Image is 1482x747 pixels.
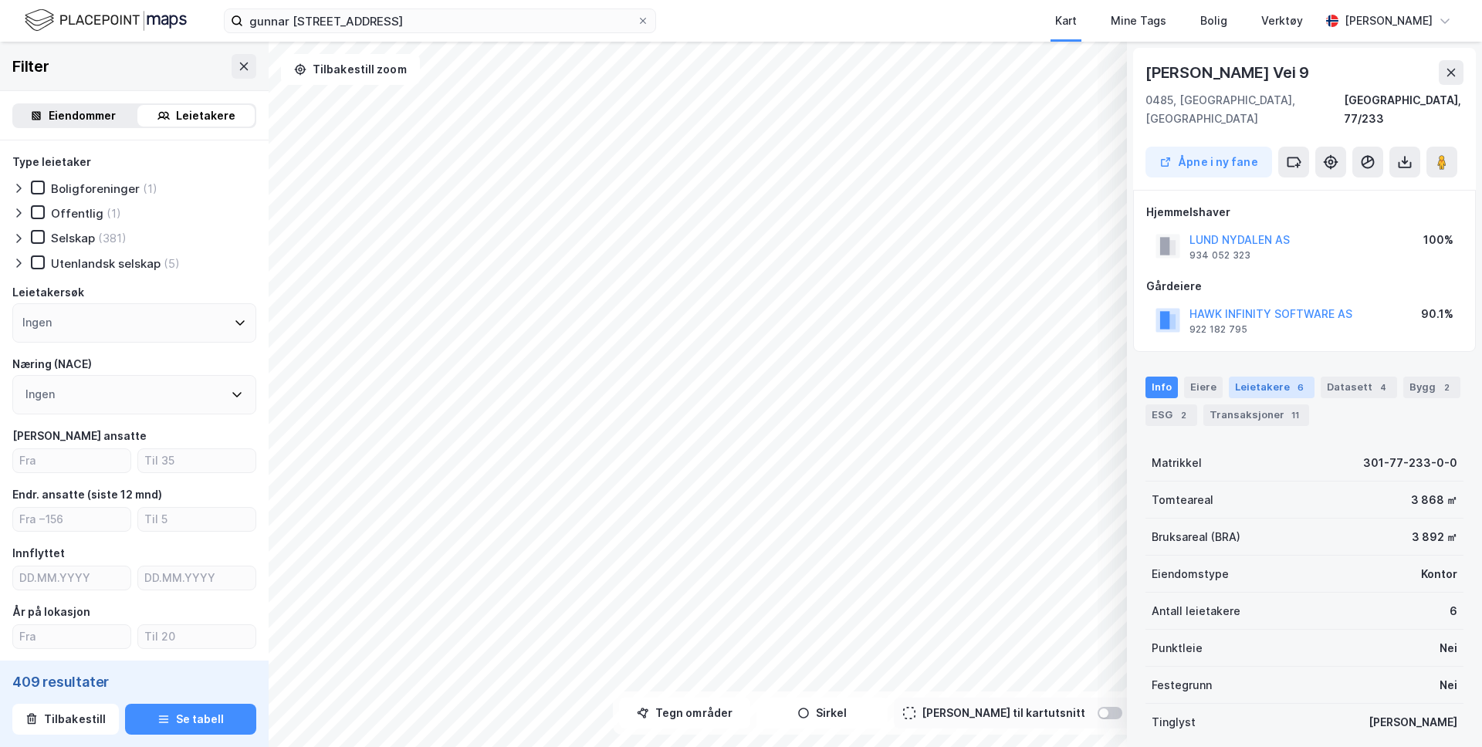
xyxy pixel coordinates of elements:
input: Til 35 [138,449,255,472]
div: År på lokasjon [12,603,90,621]
div: (381) [98,231,127,245]
div: [GEOGRAPHIC_DATA], 77/233 [1344,91,1463,128]
div: Leietakere [1229,377,1315,398]
div: Tomteareal [1152,491,1213,509]
input: Til 20 [138,625,255,648]
div: [PERSON_NAME] Vei 9 [1145,60,1312,85]
div: 922 182 795 [1189,323,1247,336]
div: [PERSON_NAME] [1369,713,1457,732]
div: Utenlandsk selskap [51,256,161,271]
div: (1) [107,206,121,221]
div: ESG [1145,404,1197,426]
div: Antall leietakere [1152,602,1240,620]
div: Filter [12,54,49,79]
div: Info [1145,377,1178,398]
div: Kontrollprogram for chat [1405,673,1482,747]
div: Næring (NACE) [12,355,92,373]
button: Åpne i ny fane [1145,147,1272,177]
div: Kart [1055,12,1077,30]
div: Leietakere [176,106,235,125]
iframe: Chat Widget [1405,673,1482,747]
div: 0485, [GEOGRAPHIC_DATA], [GEOGRAPHIC_DATA] [1145,91,1344,128]
div: Boligforeninger [51,181,140,196]
div: 6 [1450,602,1457,620]
div: Gårdeiere [1146,277,1463,296]
div: Mine Tags [1111,12,1166,30]
div: Offentlig [51,206,103,221]
input: Søk på adresse, matrikkel, gårdeiere, leietakere eller personer [243,9,637,32]
img: logo.f888ab2527a4732fd821a326f86c7f29.svg [25,7,187,34]
div: Matrikkel [1152,454,1202,472]
div: Innflyttet [12,544,65,563]
button: Tilbakestill [12,704,119,735]
div: Selskap [51,231,95,245]
div: 2 [1439,380,1454,395]
div: (1) [143,181,157,196]
div: Type leietaker [12,153,91,171]
div: Kontor [1421,565,1457,583]
div: Ingen [25,385,55,404]
div: 6 [1293,380,1308,395]
div: Nei [1440,639,1457,657]
div: [PERSON_NAME] ansatte [12,427,147,445]
input: DD.MM.YYYY [13,566,130,590]
div: 3 892 ㎡ [1412,528,1457,546]
button: Se tabell [125,704,256,735]
button: Sirkel [756,698,888,728]
div: 11 [1287,407,1303,423]
input: Fra −156 [13,508,130,531]
div: (5) [164,256,180,271]
div: Datasett [1321,377,1397,398]
div: Bolig [1200,12,1227,30]
div: 3 868 ㎡ [1411,491,1457,509]
div: 2 [1176,407,1191,423]
div: Punktleie [1152,639,1203,657]
div: Festegrunn [1152,676,1212,695]
div: Endr. ansatte (siste 12 mnd) [12,485,162,504]
div: 934 052 323 [1189,249,1250,262]
div: Bygg [1403,377,1460,398]
input: Fra [13,449,130,472]
div: [PERSON_NAME] til kartutsnitt [922,704,1085,722]
div: 4 [1375,380,1391,395]
button: Tegn områder [619,698,750,728]
div: Leietakersøk [12,283,84,302]
div: Verktøy [1261,12,1303,30]
input: Fra [13,625,130,648]
input: Til 5 [138,508,255,531]
div: Eiendomstype [1152,565,1229,583]
div: 301-77-233-0-0 [1363,454,1457,472]
div: Bruksareal (BRA) [1152,528,1240,546]
button: Tilbakestill zoom [281,54,420,85]
div: 409 resultater [12,673,256,691]
div: Eiere [1184,377,1223,398]
div: Transaksjoner [1203,404,1309,426]
div: Tinglyst [1152,713,1196,732]
div: Eiendommer [49,106,116,125]
div: Ingen [22,313,52,332]
div: 100% [1423,231,1453,249]
div: 90.1% [1421,305,1453,323]
div: Hjemmelshaver [1146,203,1463,221]
input: DD.MM.YYYY [138,566,255,590]
div: [PERSON_NAME] [1345,12,1433,30]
